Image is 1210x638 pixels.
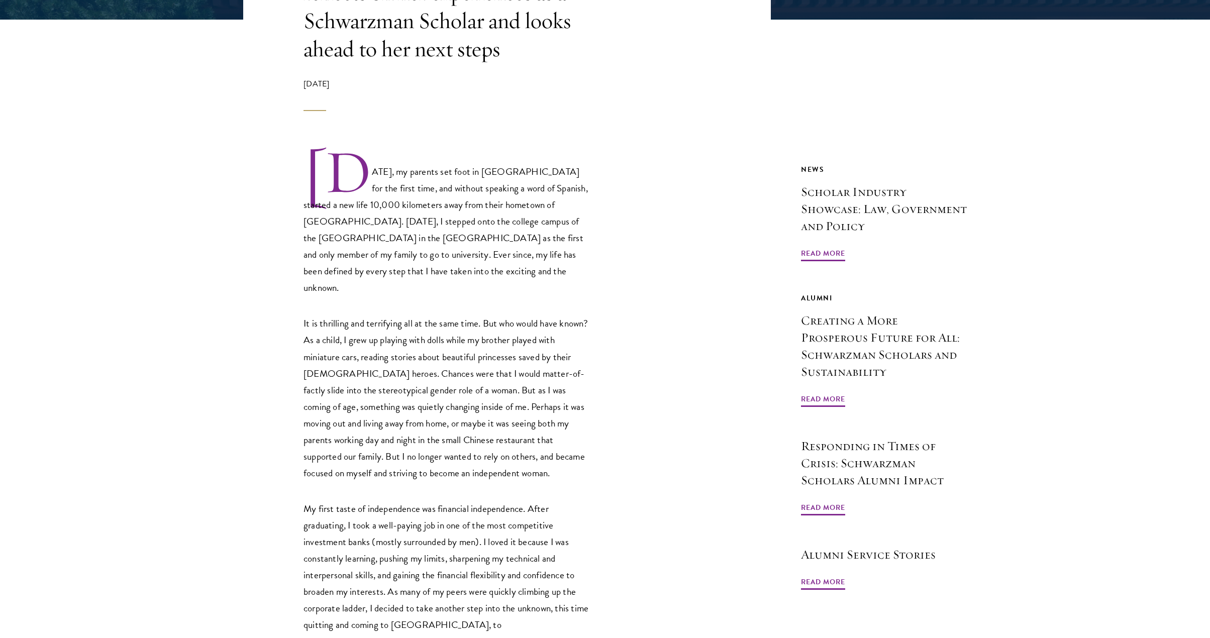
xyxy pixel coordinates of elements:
span: Read More [801,247,845,263]
span: Read More [801,501,845,517]
a: Alumni Creating a More Prosperous Future for All: Schwarzman Scholars and Sustainability Read More [801,292,967,408]
p: It is thrilling and terrifying all at the same time. But who would have known? As a child, I grew... [304,315,590,481]
div: News [801,163,967,176]
h3: Alumni Service Stories [801,546,967,563]
a: Responding in Times of Crisis: Schwarzman Scholars Alumni Impact Read More [801,438,967,517]
span: Read More [801,576,845,591]
span: Read More [801,393,845,408]
p: [DATE], my parents set foot in [GEOGRAPHIC_DATA] for the first time, and without speaking a word ... [304,149,590,296]
div: [DATE] [304,78,590,111]
a: Alumni Service Stories Read More [801,546,967,591]
div: Alumni [801,292,967,304]
a: News Scholar Industry Showcase: Law, Government and Policy Read More [801,163,967,263]
h3: Scholar Industry Showcase: Law, Government and Policy [801,183,967,235]
h3: Creating a More Prosperous Future for All: Schwarzman Scholars and Sustainability [801,312,967,380]
h3: Responding in Times of Crisis: Schwarzman Scholars Alumni Impact [801,438,967,489]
